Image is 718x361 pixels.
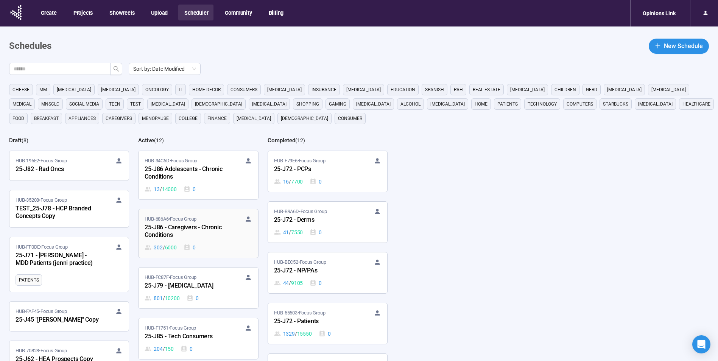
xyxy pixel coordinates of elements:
button: Community [219,5,257,20]
span: PAH [454,86,463,93]
span: real estate [473,86,500,93]
span: HUB-FC87F • Focus Group [145,274,196,281]
div: 0 [310,177,322,186]
span: education [391,86,415,93]
span: alcohol [400,100,421,108]
a: HUB-F1751•Focus Group25-J85 - Tech Consumers204 / 1500 [139,318,258,359]
span: Insurance [311,86,336,93]
div: 0 [310,228,322,237]
div: 25-J45 "[PERSON_NAME]" Copy [16,315,99,325]
span: cheese [12,86,30,93]
div: Opinions Link [638,6,680,20]
a: HUB-B9A6D•Focus Group25-J72 - Derms41 / 75500 [268,202,387,243]
div: 0 [181,345,193,353]
div: 25-J71 - [PERSON_NAME] - MDD Patients (jenni practice) [16,251,99,268]
span: / [289,228,291,237]
span: 14000 [162,185,177,193]
span: 9105 [291,279,303,287]
div: 25-J85 - Tech Consumers [145,332,228,342]
span: [MEDICAL_DATA] [430,100,465,108]
span: healthcare [682,100,710,108]
a: HUB-34C6D•Focus Group25-J86 Adolescents - Chronic Conditions13 / 140000 [139,151,258,199]
div: 1329 [274,330,312,338]
span: [MEDICAL_DATA] [252,100,287,108]
div: 0 [184,243,196,252]
span: HUB-34C6D • Focus Group [145,157,197,165]
button: plusNew Schedule [649,39,709,54]
button: search [110,63,122,75]
span: HUB-35208 • Focus Group [16,196,67,204]
a: HUB-195E2•Focus Group25-J82 - Rad Oncs [9,151,129,180]
span: [MEDICAL_DATA] [607,86,642,93]
span: / [289,279,291,287]
span: plus [655,43,661,49]
span: [DEMOGRAPHIC_DATA] [195,100,242,108]
span: ( 8 ) [22,137,28,143]
span: HUB-BEC52 • Focus Group [274,258,326,266]
span: HUB-686A6 • Focus Group [145,215,196,223]
button: Scheduler [178,5,213,20]
h2: Draft [9,137,22,144]
span: Patients [497,100,518,108]
span: home [475,100,487,108]
span: HUB-FAF45 • Focus Group [16,308,67,315]
div: 44 [274,279,303,287]
a: HUB-55503•Focus Group25-J72 - Patients1329 / 155500 [268,303,387,344]
span: breakfast [34,115,59,122]
span: HUB-FF0DE • Focus Group [16,243,68,251]
a: HUB-FF0DE•Focus Group25-J71 - [PERSON_NAME] - MDD Patients (jenni practice)Patients [9,237,129,292]
span: HUB-55503 • Focus Group [274,309,326,317]
span: [MEDICAL_DATA] [638,100,673,108]
span: GERD [586,86,597,93]
span: [MEDICAL_DATA] [356,100,391,108]
span: / [295,330,297,338]
span: appliances [69,115,96,122]
h2: Completed [268,137,295,144]
span: / [160,185,162,193]
span: HUB-F1751 • Focus Group [145,324,196,332]
span: technology [528,100,557,108]
span: social media [69,100,99,108]
span: / [163,243,165,252]
span: / [289,177,291,186]
span: [MEDICAL_DATA] [101,86,136,93]
a: HUB-35208•Focus GroupTEST_25-J78 - HCP Branded Concepts Copy [9,190,129,227]
button: Billing [263,5,289,20]
span: menopause [142,115,169,122]
span: [MEDICAL_DATA] [510,86,545,93]
div: 204 [145,345,174,353]
span: college [179,115,198,122]
div: 25-J72 - Derms [274,215,357,225]
span: finance [207,115,227,122]
span: children [554,86,576,93]
span: ( 12 ) [154,137,164,143]
span: [MEDICAL_DATA] [651,86,686,93]
span: mnsclc [41,100,59,108]
span: 15550 [297,330,312,338]
span: medical [12,100,31,108]
span: starbucks [603,100,628,108]
div: 25-J86 - Caregivers - Chronic Conditions [145,223,228,240]
div: 0 [187,294,199,302]
div: 25-J72 - PCPs [274,165,357,174]
span: [MEDICAL_DATA] [267,86,302,93]
span: it [179,86,182,93]
span: HUB-70828 • Focus Group [16,347,67,355]
button: Create [35,5,62,20]
h1: Schedules [9,39,51,53]
span: 7550 [291,228,303,237]
span: computers [567,100,593,108]
span: Test [130,100,141,108]
span: 10200 [165,294,180,302]
div: TEST_25-J78 - HCP Branded Concepts Copy [16,204,99,221]
a: HUB-BEC52•Focus Group25-J72 - NP/PAs44 / 91050 [268,252,387,293]
div: 0 [319,330,331,338]
span: caregivers [106,115,132,122]
span: Food [12,115,24,122]
span: Patients [19,276,39,284]
div: 25-J72 - NP/PAs [274,266,357,276]
span: shopping [296,100,319,108]
span: New Schedule [664,41,703,51]
span: 150 [165,345,174,353]
span: MM [39,86,47,93]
